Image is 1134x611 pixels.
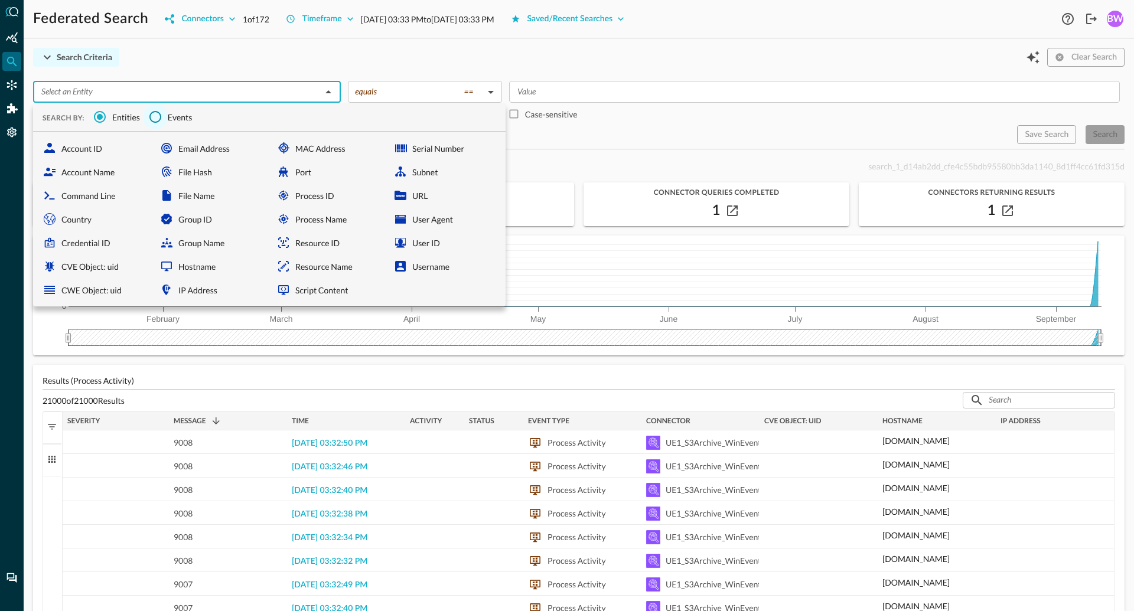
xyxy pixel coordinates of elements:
span: 9007 [174,573,193,596]
svg: Amazon Athena (for Amazon S3) [646,507,660,521]
span: [DATE] 03:32:34 PM [292,534,367,542]
div: Timeframe [302,12,342,27]
div: Process Activity [548,502,606,525]
input: Value [513,84,1115,99]
span: 9008 [174,455,193,478]
div: Process Activity [548,549,606,573]
p: Results (Process Activity) [43,374,1115,387]
input: Search [989,390,1088,411]
div: Settings [2,123,21,142]
div: Process Activity [548,455,606,478]
div: Account ID [38,136,150,160]
tspan: September [1036,314,1077,324]
p: [DOMAIN_NAME] [882,482,950,494]
div: User Agent [389,207,501,231]
svg: Amazon Athena (for Amazon S3) [646,554,660,568]
p: [DATE] 03:33 PM to [DATE] 03:33 PM [361,13,494,25]
div: Search Criteria [57,50,112,65]
div: Country [38,207,150,231]
tspan: April [403,314,420,324]
div: Federated Search [2,52,21,71]
span: IP Address [1001,417,1041,425]
div: MAC Address [272,136,384,160]
p: [DOMAIN_NAME] [882,505,950,518]
tspan: March [270,314,293,324]
svg: Amazon Athena (for Amazon S3) [646,530,660,544]
p: 1 of 172 [243,13,269,25]
div: Process Activity [548,525,606,549]
span: Status [469,417,494,425]
svg: Amazon Athena (for Amazon S3) [646,459,660,473]
div: Resource Name [272,254,384,278]
button: Logout [1082,9,1101,28]
span: Connector [646,417,690,425]
span: 9008 [174,431,193,455]
tspan: August [913,314,939,324]
div: Chat [2,568,21,587]
svg: Amazon Athena (for Amazon S3) [646,577,660,592]
span: Severity [67,417,100,425]
span: CVE Object: uid [764,417,821,425]
tspan: July [788,314,803,324]
input: Select an Entity [37,84,318,99]
div: Group Name [155,231,267,254]
div: Username [389,254,501,278]
h2: 1 [988,201,996,220]
div: Hostname [155,254,267,278]
span: equals [355,86,377,97]
div: Port [272,160,384,184]
div: Script Content [272,278,384,302]
span: Entities [112,111,140,123]
span: [DATE] 03:32:46 PM [292,463,367,471]
div: equals [355,86,483,97]
div: UE1_S3Archive_WinEventLog [666,549,774,573]
span: [DATE] 03:32:38 PM [292,510,367,518]
div: Email Address [155,136,267,160]
button: Open Query Copilot [1024,48,1042,67]
p: [DOMAIN_NAME] [882,576,950,589]
tspan: June [660,314,678,324]
div: Process Activity [548,478,606,502]
span: 9008 [174,549,193,573]
span: Events [168,111,193,123]
div: User ID [389,231,501,254]
div: UE1_S3Archive_WinEventLog [666,478,774,502]
span: Event Type [528,417,569,425]
span: Time [292,417,309,425]
div: UE1_S3Archive_WinEventLog [666,573,774,596]
div: File Hash [155,160,267,184]
span: 9008 [174,502,193,525]
svg: Amazon Athena (for Amazon S3) [646,436,660,450]
span: [DATE] 03:32:50 PM [292,439,367,447]
div: Resource ID [272,231,384,254]
div: Saved/Recent Searches [527,12,613,27]
div: Group ID [155,207,267,231]
span: Connector Queries Completed [584,188,849,197]
span: search_1_d14ab2dd_cfe4c55bdb95580bb3da1140_8d1ff4cc61fd315d [868,161,1125,171]
span: 9008 [174,478,193,502]
span: SEARCH BY: [43,113,84,122]
button: Close [320,84,337,100]
span: [DATE] 03:32:32 PM [292,557,367,566]
span: Hostname [882,417,923,425]
button: Timeframe [279,9,361,28]
p: [DOMAIN_NAME] [882,458,950,470]
div: URL [389,184,501,207]
p: [DOMAIN_NAME] [882,529,950,541]
tspan: February [146,314,180,324]
div: CVE Object: uid [38,254,150,278]
h1: Federated Search [33,9,148,28]
div: Account Name [38,160,150,184]
p: 21000 of 21000 Results [43,394,125,407]
div: Serial Number [389,136,501,160]
div: BW [1107,11,1123,27]
p: [DOMAIN_NAME] [882,434,950,447]
div: Connectors [181,12,223,27]
div: UE1_S3Archive_WinEventLog [666,431,774,455]
div: Process Activity [548,431,606,455]
button: Search Criteria [33,48,119,67]
h2: 1 [712,201,721,220]
svg: Amazon Athena (for Amazon S3) [646,483,660,497]
div: Summary Insights [2,28,21,47]
div: Addons [3,99,22,118]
